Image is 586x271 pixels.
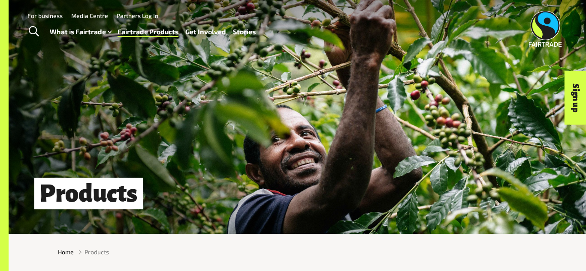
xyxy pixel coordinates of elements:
h1: Products [34,178,143,209]
a: Media Centre [71,12,108,19]
span: Products [85,247,109,256]
a: Stories [233,26,256,38]
img: Fairtrade Australia New Zealand logo [529,11,562,47]
a: Partners Log In [117,12,158,19]
a: Get Involved [185,26,226,38]
a: What is Fairtrade [50,26,111,38]
a: For business [27,12,63,19]
a: Toggle Search [23,21,44,42]
a: Fairtrade Products [118,26,178,38]
a: Home [58,247,74,256]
